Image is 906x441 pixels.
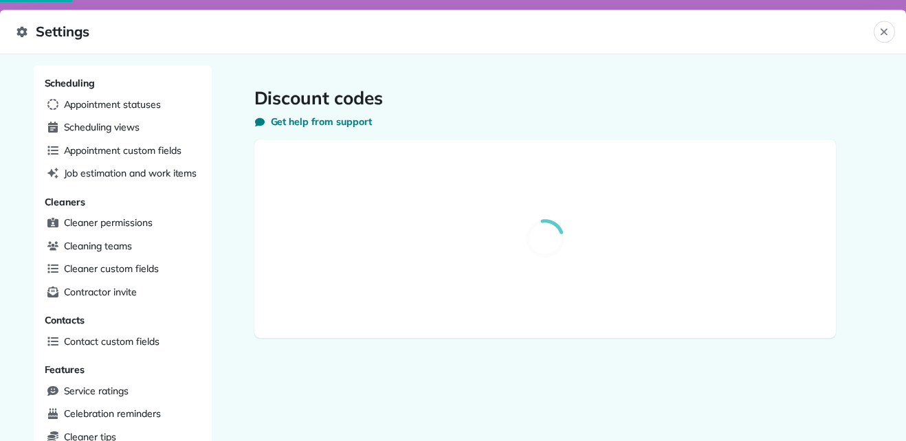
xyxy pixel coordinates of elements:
span: Cleaners [45,196,86,208]
a: Service ratings [42,381,203,402]
a: Appointment statuses [42,95,203,115]
span: Contacts [45,314,85,326]
span: Scheduling [45,77,96,89]
span: Contact custom fields [64,335,159,348]
a: Celebration reminders [42,404,203,425]
span: Settings [16,21,874,43]
span: Appointment custom fields [64,144,181,157]
span: Features [45,363,85,376]
a: Scheduling views [42,117,203,138]
h1: Discount codes [254,87,836,109]
span: Cleaner custom fields [64,262,159,275]
span: Scheduling views [64,120,140,134]
span: Celebration reminders [64,407,161,420]
a: Cleaner permissions [42,213,203,234]
span: Cleaning teams [64,239,132,253]
a: Contact custom fields [42,332,203,352]
a: Cleaner custom fields [42,259,203,280]
span: Contractor invite [64,285,137,299]
a: Contractor invite [42,282,203,303]
span: Cleaner permissions [64,216,153,229]
span: Get help from support [271,115,372,128]
span: Job estimation and work items [64,166,197,180]
button: Get help from support [254,115,372,128]
button: Close [874,21,895,43]
a: Appointment custom fields [42,141,203,161]
a: Cleaning teams [42,236,203,257]
span: Service ratings [64,384,129,398]
span: Appointment statuses [64,98,161,111]
a: Job estimation and work items [42,163,203,184]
